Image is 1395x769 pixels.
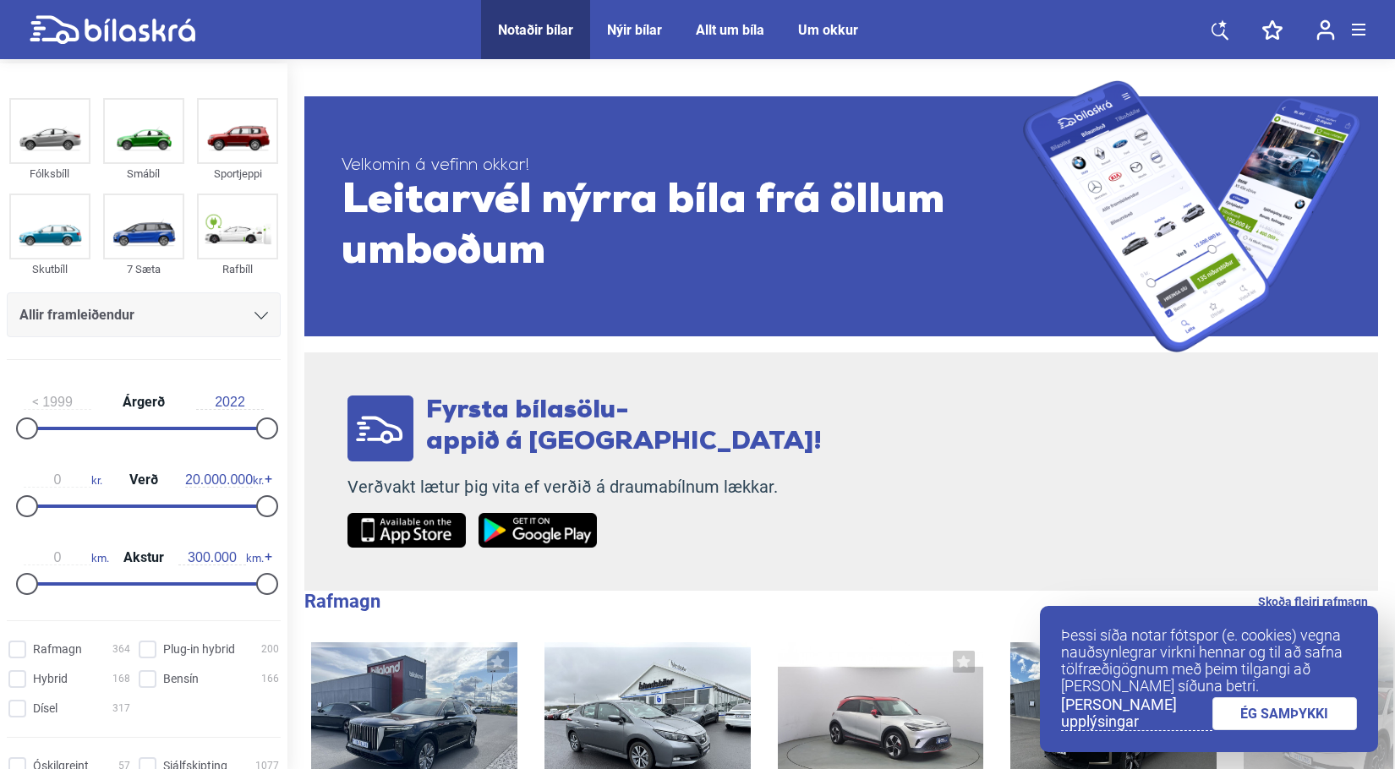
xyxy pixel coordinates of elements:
[112,700,130,717] span: 317
[178,550,264,565] span: km.
[33,670,68,688] span: Hybrid
[112,670,130,688] span: 168
[342,177,1023,278] span: Leitarvél nýrra bíla frá öllum umboðum
[304,80,1378,352] a: Velkomin á vefinn okkar!Leitarvél nýrra bíla frá öllum umboðum
[103,164,184,183] div: Smábíl
[9,259,90,279] div: Skutbíll
[1212,697,1358,730] a: ÉG SAMÞYKKI
[103,259,184,279] div: 7 Sæta
[197,164,278,183] div: Sportjeppi
[426,398,822,455] span: Fyrsta bílasölu- appið á [GEOGRAPHIC_DATA]!
[197,259,278,279] div: Rafbíll
[19,303,134,327] span: Allir framleiðendur
[24,550,109,565] span: km.
[1061,696,1212,731] a: [PERSON_NAME] upplýsingar
[125,473,162,487] span: Verð
[24,472,102,488] span: kr.
[1061,627,1357,695] p: Þessi síða notar fótspor (e. cookies) vegna nauðsynlegrar virkni hennar og til að safna tölfræðig...
[696,22,764,38] a: Allt um bíla
[342,155,1023,177] span: Velkomin á vefinn okkar!
[9,164,90,183] div: Fólksbíll
[798,22,858,38] a: Um okkur
[261,670,279,688] span: 166
[1316,19,1335,41] img: user-login.svg
[304,591,380,612] b: Rafmagn
[119,551,168,564] span: Akstur
[163,670,199,688] span: Bensín
[163,641,235,658] span: Plug-in hybrid
[185,472,264,488] span: kr.
[118,395,169,409] span: Árgerð
[347,477,822,498] p: Verðvakt lætur þig vita ef verðið á draumabílnum lækkar.
[607,22,662,38] a: Nýir bílar
[33,700,57,717] span: Dísel
[261,641,279,658] span: 200
[1258,591,1368,613] a: Skoða fleiri rafmagn
[33,641,82,658] span: Rafmagn
[112,641,130,658] span: 364
[498,22,573,38] a: Notaðir bílar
